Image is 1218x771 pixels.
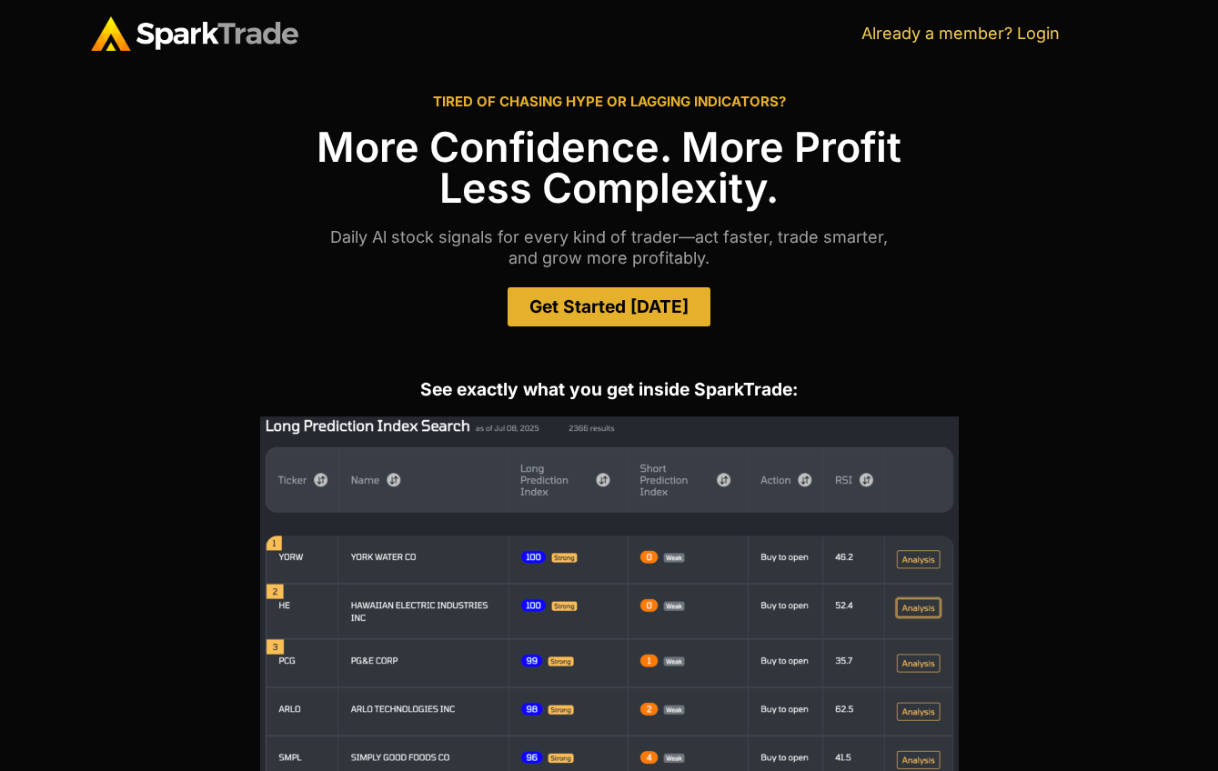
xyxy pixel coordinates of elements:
[91,126,1128,208] h1: More Confidence. More Profit Less Complexity.
[91,226,1128,269] p: Daily Al stock signals for every kind of trader—act faster, trade smarter, and grow more profitably.
[529,298,689,315] span: Get Started [DATE]
[508,287,710,326] a: Get Started [DATE]
[861,24,1060,43] a: Already a member? Login
[91,381,1128,398] h2: See exactly what you get inside SparkTrade:
[91,95,1128,108] h2: TIRED OF CHASING HYPE OR LAGGING INDICATORS?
